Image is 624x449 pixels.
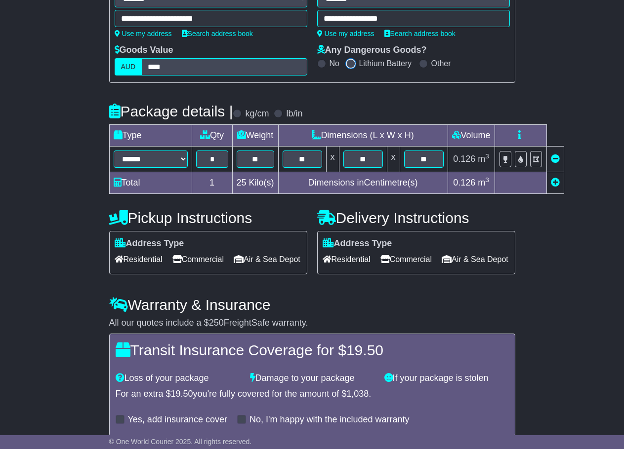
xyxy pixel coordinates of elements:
div: For an extra $ you're fully covered for the amount of $ . [116,389,509,400]
label: kg/cm [245,109,269,119]
a: Use my address [115,30,172,37]
span: 0.126 [453,178,475,187]
h4: Warranty & Insurance [109,297,515,313]
label: Any Dangerous Goods? [317,45,427,56]
span: m [478,154,489,164]
td: 1 [192,172,232,194]
td: Qty [192,125,232,147]
span: m [478,178,489,187]
label: No, I'm happy with the included warranty [250,414,410,425]
div: Damage to your package [245,373,379,384]
td: Weight [232,125,278,147]
span: 19.50 [171,389,193,399]
td: x [326,147,339,172]
td: Kilo(s) [232,172,278,194]
div: If your package is stolen [379,373,514,384]
label: Address Type [115,238,184,249]
label: Address Type [323,238,392,249]
label: Lithium Battery [359,59,412,68]
span: © One World Courier 2025. All rights reserved. [109,438,252,446]
span: Commercial [172,252,224,267]
td: Total [109,172,192,194]
label: Other [431,59,451,68]
span: 1,038 [346,389,369,399]
h4: Delivery Instructions [317,210,515,226]
a: Use my address [317,30,374,37]
h4: Pickup Instructions [109,210,307,226]
td: Type [109,125,192,147]
span: Commercial [380,252,432,267]
td: Volume [448,125,495,147]
label: AUD [115,58,142,75]
span: Residential [323,252,371,267]
label: No [330,59,339,68]
div: Loss of your package [111,373,245,384]
span: 250 [209,318,224,328]
h4: Transit Insurance Coverage for $ [116,342,509,358]
h4: Package details | [109,103,233,119]
td: Dimensions (L x W x H) [278,125,448,147]
label: lb/in [286,109,302,119]
span: Air & Sea Depot [442,252,508,267]
a: Search address book [182,30,253,37]
a: Remove this item [551,154,560,164]
a: Add new item [551,178,560,187]
label: Yes, add insurance cover [128,414,227,425]
span: 0.126 [453,154,475,164]
sup: 3 [485,176,489,184]
span: 25 [237,178,247,187]
span: 19.50 [346,342,383,358]
a: Search address book [384,30,456,37]
span: Air & Sea Depot [234,252,300,267]
div: All our quotes include a $ FreightSafe warranty. [109,318,515,329]
sup: 3 [485,152,489,160]
td: Dimensions in Centimetre(s) [278,172,448,194]
label: Goods Value [115,45,173,56]
span: Residential [115,252,163,267]
td: x [387,147,400,172]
